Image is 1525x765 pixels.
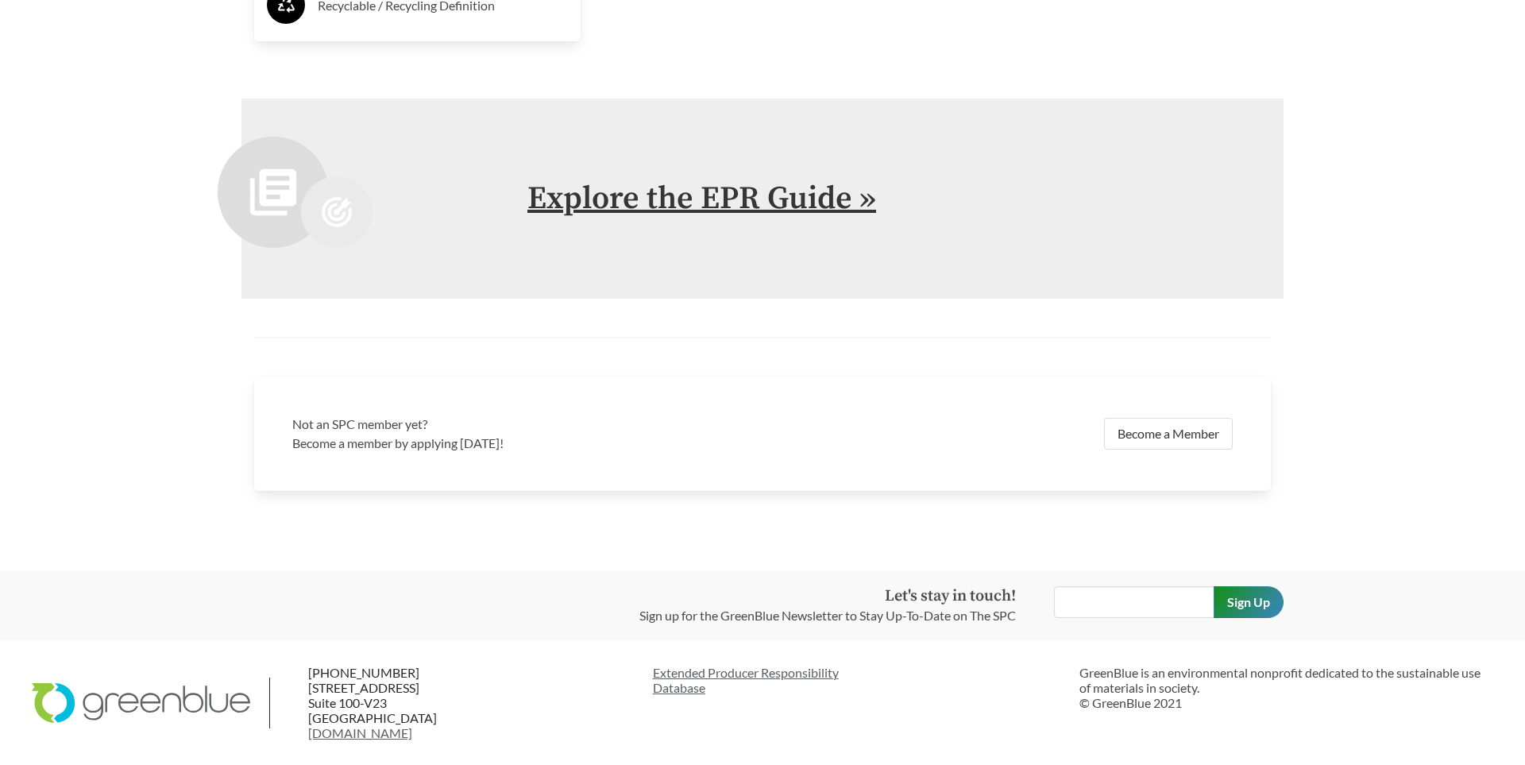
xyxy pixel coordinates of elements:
[1104,418,1233,450] a: Become a Member
[653,665,1067,695] a: Extended Producer ResponsibilityDatabase
[308,725,412,740] a: [DOMAIN_NAME]
[527,179,876,218] a: Explore the EPR Guide »
[308,665,500,741] p: [PHONE_NUMBER] [STREET_ADDRESS] Suite 100-V23 [GEOGRAPHIC_DATA]
[292,434,753,453] p: Become a member by applying [DATE]!
[292,415,753,434] h3: Not an SPC member yet?
[1079,665,1493,711] p: GreenBlue is an environmental nonprofit dedicated to the sustainable use of materials in society....
[639,606,1016,625] p: Sign up for the GreenBlue Newsletter to Stay Up-To-Date on The SPC
[885,586,1016,606] strong: Let's stay in touch!
[1214,586,1284,618] input: Sign Up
